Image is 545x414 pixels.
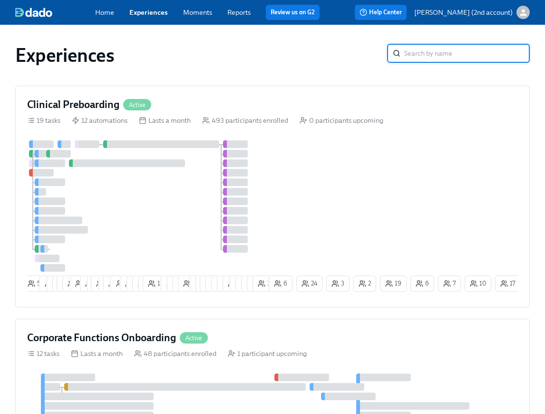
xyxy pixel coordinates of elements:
[300,116,383,125] div: 0 participants upcoming
[27,98,119,112] h4: Clinical Preboarding
[70,276,93,292] button: 2
[230,276,253,292] button: 3
[62,276,89,292] button: 19
[443,279,456,288] span: 7
[205,279,221,288] span: 23
[228,349,307,358] div: 1 participant upcoming
[326,276,350,292] button: 3
[87,276,110,292] button: 2
[22,276,49,292] button: 55
[274,279,287,288] span: 6
[45,279,61,288] span: 10
[98,276,121,292] button: 2
[161,276,185,292] button: 8
[404,44,530,63] input: Search by name
[416,279,429,288] span: 6
[211,279,226,288] span: 21
[228,279,243,288] span: 12
[125,279,140,288] span: 12
[27,331,176,345] h4: Corporate Functions Onboarding
[108,279,123,288] span: 17
[271,8,315,17] a: Review us on G2
[166,279,179,288] span: 8
[120,276,146,292] button: 12
[200,276,226,292] button: 23
[355,5,407,20] button: Help Center
[470,279,486,288] span: 10
[414,8,513,17] p: [PERSON_NAME] (2nd account)
[465,276,491,292] button: 10
[134,349,216,358] div: 48 participants enrolled
[15,8,52,17] img: dado
[132,279,145,288] span: 6
[138,276,162,292] button: 3
[115,279,127,288] span: 1
[110,276,133,292] button: 1
[137,279,151,288] span: 6
[103,276,128,292] button: 17
[85,279,100,288] span: 11
[27,349,59,358] div: 12 tasks
[172,276,196,292] button: 6
[132,276,156,292] button: 6
[62,279,78,288] span: 10
[500,279,515,288] span: 17
[190,276,213,292] button: 4
[495,276,520,292] button: 17
[205,276,231,292] button: 21
[47,276,70,292] button: 6
[195,279,208,288] span: 4
[331,279,344,288] span: 3
[148,279,164,288] span: 14
[359,279,371,288] span: 2
[253,276,276,292] button: 3
[143,276,169,292] button: 14
[52,279,65,288] span: 6
[68,279,84,288] span: 19
[269,276,292,292] button: 6
[15,44,115,67] h1: Experiences
[80,276,106,292] button: 11
[216,279,232,288] span: 12
[241,276,264,292] button: 4
[139,116,191,125] div: Lasts a month
[123,101,151,108] span: Active
[414,6,530,19] button: [PERSON_NAME] (2nd account)
[360,8,402,17] span: Help Center
[266,5,320,20] button: Review us on G2
[28,279,44,288] span: 55
[217,276,243,292] button: 11
[177,279,191,288] span: 6
[296,276,322,292] button: 24
[235,279,248,288] span: 3
[195,276,218,292] button: 2
[380,276,407,292] button: 19
[438,276,461,292] button: 7
[410,276,434,292] button: 6
[183,279,196,288] span: 8
[222,279,237,288] span: 11
[52,276,76,292] button: 9
[96,279,112,288] span: 16
[202,116,288,125] div: 493 participants enrolled
[91,276,117,292] button: 16
[71,349,123,358] div: Lasts a month
[178,276,202,292] button: 8
[15,86,530,307] a: Clinical PreboardingActive19 tasks 12 automations Lasts a month 493 participants enrolled 0 parti...
[15,8,95,17] a: dado
[72,116,127,125] div: 12 automations
[258,279,271,288] span: 3
[75,279,88,288] span: 2
[235,276,259,292] button: 3
[223,276,248,292] button: 12
[211,276,237,292] button: 12
[57,276,83,292] button: 10
[167,276,190,292] button: 1
[247,276,270,292] button: 7
[180,335,208,342] span: Active
[353,276,376,292] button: 2
[241,279,253,288] span: 3
[129,8,168,17] a: Experiences
[183,8,212,17] a: Moments
[39,276,66,292] button: 10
